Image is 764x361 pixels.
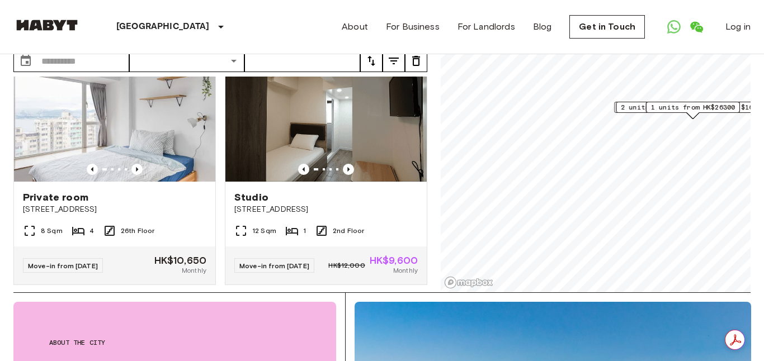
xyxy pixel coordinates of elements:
button: tune [405,50,427,72]
span: Monthly [393,265,418,275]
button: Previous image [87,164,98,175]
a: About [342,20,368,34]
p: [GEOGRAPHIC_DATA] [116,20,210,34]
a: Log in [725,20,751,34]
span: Move-in from [DATE] [239,262,309,270]
img: Marketing picture of unit HK-01-028-001-02 [14,47,215,182]
span: Private room [23,191,88,204]
button: Previous image [131,164,143,175]
img: Habyt [13,20,81,31]
span: About the city [49,338,300,348]
button: Previous image [298,164,309,175]
span: HK$10,650 [154,255,206,265]
span: Studio [234,191,268,204]
span: 4 [89,226,94,236]
a: For Landlords [458,20,515,34]
button: tune [360,50,383,72]
span: 26th Floor [121,226,155,236]
a: Get in Touch [569,15,645,39]
span: HK$12,000 [328,260,365,270]
span: 8 Sqm [41,226,63,236]
a: For Business [386,20,440,34]
span: [STREET_ADDRESS] [234,204,418,215]
a: Marketing picture of unit HK-01-028-001-02Previous imagePrevious imagePrivate room[STREET_ADDRESS... [13,47,216,285]
a: Marketing picture of unit HK_01-067-001-01Previous imagePrevious imageStudio[STREET_ADDRESS]12 Sq... [225,47,427,285]
button: Previous image [343,164,354,175]
span: HK$9,600 [370,255,418,265]
a: Open WhatsApp [663,16,685,38]
span: 1 units from HK$26300 [651,102,735,112]
span: [STREET_ADDRESS] [23,204,206,215]
button: tune [383,50,405,72]
button: Choose date [15,50,37,72]
div: Map marker [646,102,740,119]
a: Mapbox logo [444,276,493,289]
span: Monthly [182,265,206,275]
span: Move-in from [DATE] [28,262,98,270]
img: Marketing picture of unit HK_01-067-001-01 [225,47,427,182]
a: Open WeChat [685,16,708,38]
span: 2nd Floor [333,226,364,236]
a: Blog [533,20,552,34]
span: 1 [303,226,306,236]
span: 12 Sqm [252,226,276,236]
